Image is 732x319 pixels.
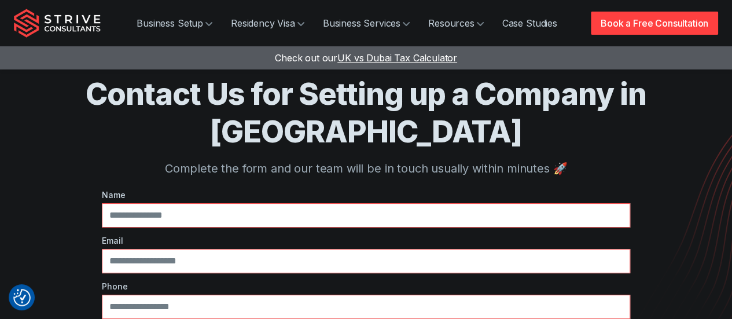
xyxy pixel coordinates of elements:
[14,75,718,151] h1: Contact Us for Setting up a Company in [GEOGRAPHIC_DATA]
[14,9,101,38] img: Strive Consultants
[102,234,630,247] label: Email
[314,12,419,35] a: Business Services
[275,52,457,64] a: Check out ourUK vs Dubai Tax Calculator
[127,12,222,35] a: Business Setup
[493,12,567,35] a: Case Studies
[222,12,314,35] a: Residency Visa
[102,189,630,201] label: Name
[591,12,718,35] a: Book a Free Consultation
[13,289,31,306] button: Consent Preferences
[14,160,718,177] p: Complete the form and our team will be in touch usually within minutes 🚀
[13,289,31,306] img: Revisit consent button
[337,52,457,64] span: UK vs Dubai Tax Calculator
[102,280,630,292] label: Phone
[419,12,493,35] a: Resources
